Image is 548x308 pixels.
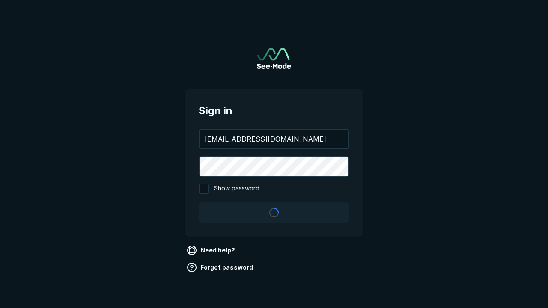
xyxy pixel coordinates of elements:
input: your@email.com [200,130,348,148]
a: Forgot password [185,261,256,274]
img: See-Mode Logo [257,48,291,69]
a: Need help? [185,243,238,257]
span: Sign in [199,103,349,118]
a: Go to sign in [257,48,291,69]
span: Show password [214,184,259,194]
